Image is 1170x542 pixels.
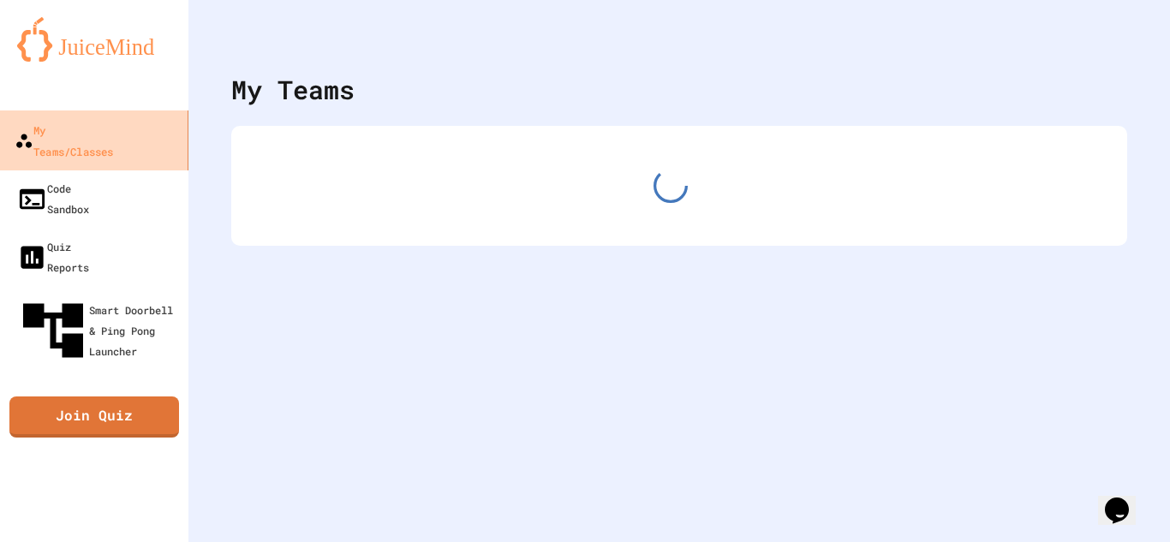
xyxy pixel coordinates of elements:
div: Smart Doorbell & Ping Pong Launcher [17,295,182,366]
div: My Teams/Classes [15,119,113,161]
div: Quiz Reports [17,236,89,277]
div: Code Sandbox [17,178,89,219]
iframe: chat widget [1098,474,1153,525]
div: My Teams [231,70,355,109]
a: Join Quiz [9,396,179,438]
img: logo-orange.svg [17,17,171,62]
